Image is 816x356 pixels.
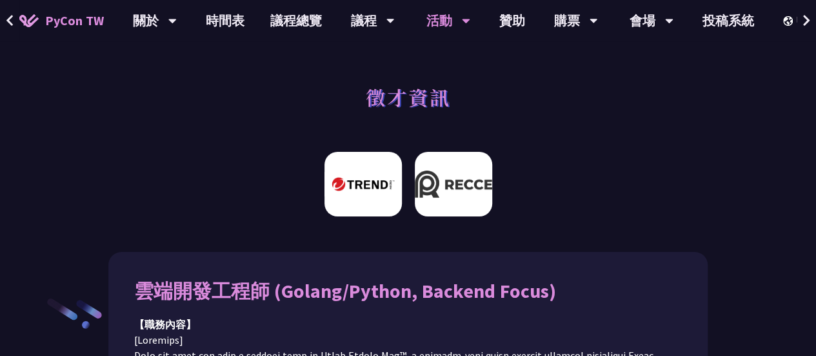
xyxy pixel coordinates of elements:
img: Home icon of PyCon TW 2025 [19,14,39,27]
span: PyCon TW [45,11,104,30]
img: Locale Icon [783,16,796,26]
img: Recce | join us [415,152,492,216]
div: 雲端開發工程師 (Golang/Python, Backend Focus) [134,278,682,304]
img: 趨勢科技 Trend Micro [324,152,402,216]
div: 【職務內容】 [134,317,682,332]
a: PyCon TW [6,5,117,37]
h1: 徵才資訊 [366,78,451,116]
